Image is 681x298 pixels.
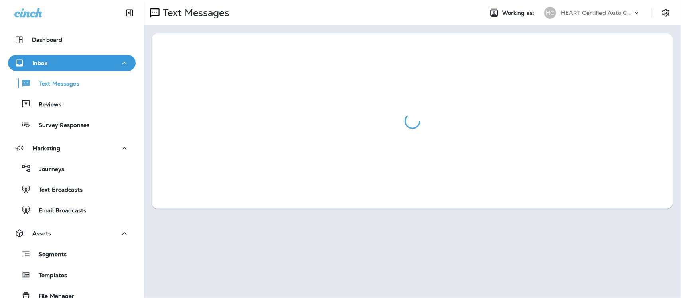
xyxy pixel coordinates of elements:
[8,267,136,283] button: Templates
[8,55,136,71] button: Inbox
[32,145,60,151] p: Marketing
[8,96,136,112] button: Reviews
[31,207,86,215] p: Email Broadcasts
[32,37,62,43] p: Dashboard
[31,272,67,280] p: Templates
[31,166,64,173] p: Journeys
[8,245,136,263] button: Segments
[502,10,536,16] span: Working as:
[561,10,633,16] p: HEART Certified Auto Care
[8,202,136,218] button: Email Broadcasts
[32,230,51,237] p: Assets
[160,7,229,19] p: Text Messages
[8,181,136,198] button: Text Broadcasts
[31,186,83,194] p: Text Broadcasts
[544,7,556,19] div: HC
[8,32,136,48] button: Dashboard
[659,6,673,20] button: Settings
[32,60,47,66] p: Inbox
[8,140,136,156] button: Marketing
[8,160,136,177] button: Journeys
[8,116,136,133] button: Survey Responses
[31,122,89,129] p: Survey Responses
[31,101,61,109] p: Reviews
[8,225,136,241] button: Assets
[31,251,67,259] p: Segments
[31,80,79,88] p: Text Messages
[118,5,141,21] button: Collapse Sidebar
[8,75,136,92] button: Text Messages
